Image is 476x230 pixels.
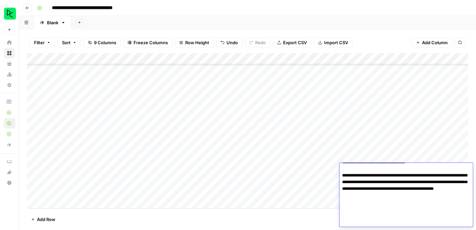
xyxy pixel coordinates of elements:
[4,48,15,58] a: Browse
[27,214,59,225] button: Add Row
[34,39,45,46] span: Filter
[58,37,81,48] button: Sort
[4,107,15,118] a: Workflow - Youtube Integration Optimiser - V2 Grid
[412,37,452,48] button: Add Column
[273,37,311,48] button: Export CSV
[314,37,352,48] button: Import CSV
[84,37,121,48] button: 9 Columns
[245,37,270,48] button: Redo
[4,156,15,167] a: AirOps Academy
[4,118,15,129] a: Youtube Creator Script Optimisations
[324,39,348,46] span: Import CSV
[422,39,448,46] span: Add Column
[4,5,15,22] button: Workspace: DataCamp
[94,39,116,46] span: 9 Columns
[4,80,15,90] a: Settings
[4,37,15,48] a: Home
[30,37,55,48] button: Filter
[216,37,242,48] button: Undo
[37,216,55,223] span: Add Row
[255,39,266,46] span: Redo
[34,16,71,29] a: Blank
[4,69,15,80] a: Usage
[4,167,14,177] div: What's new?
[4,129,15,139] a: Social Media Content 2025
[62,39,71,46] span: Sort
[185,39,209,46] span: Row Height
[123,37,172,48] button: Freeze Columns
[175,37,214,48] button: Row Height
[227,39,238,46] span: Undo
[283,39,307,46] span: Export CSV
[4,177,15,188] button: Help + Support
[4,167,15,177] button: What's new?
[47,19,58,26] div: Blank
[134,39,168,46] span: Freeze Columns
[4,8,16,20] img: DataCamp Logo
[4,58,15,69] a: Your Data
